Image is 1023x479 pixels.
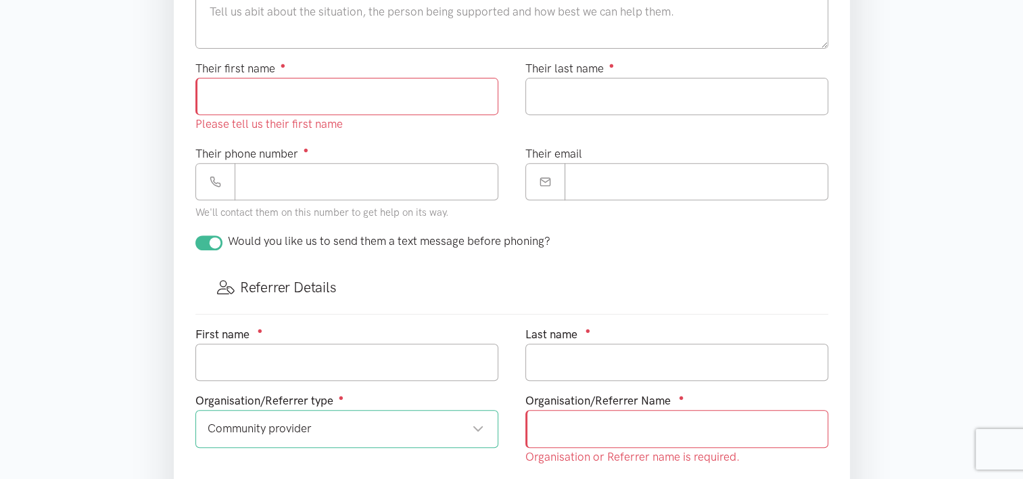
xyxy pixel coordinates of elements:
[195,60,286,78] label: Their first name
[525,145,582,163] label: Their email
[195,392,498,410] div: Organisation/Referrer type
[281,60,286,70] sup: ●
[679,392,684,403] sup: ●
[525,392,671,410] label: Organisation/Referrer Name
[195,325,249,344] label: First name
[339,392,344,403] sup: ●
[525,325,577,344] label: Last name
[195,115,498,133] div: Please tell us their first name
[208,419,484,438] div: Community provider
[586,325,591,336] sup: ●
[525,448,828,466] div: Organisation or Referrer name is required.
[609,60,615,70] sup: ●
[195,145,309,163] label: Their phone number
[228,234,550,248] span: Would you like us to send them a text message before phoning?
[195,206,449,219] small: We'll contact them on this number to get help on its way.
[525,60,615,78] label: Their last name
[258,325,263,336] sup: ●
[565,163,828,200] input: Email
[235,163,498,200] input: Phone number
[217,277,807,297] h3: Referrer Details
[304,145,309,155] sup: ●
